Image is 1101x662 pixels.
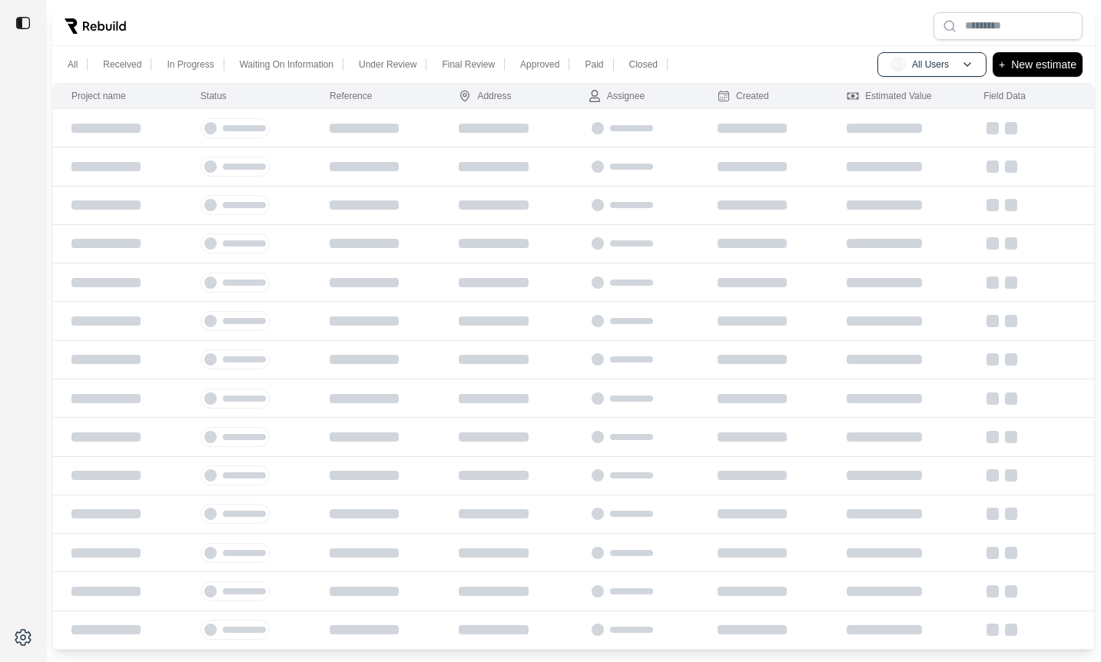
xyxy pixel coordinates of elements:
p: Final Review [442,58,495,71]
p: + [999,55,1005,74]
p: In Progress [167,58,214,71]
span: AU [890,57,906,72]
p: All [68,58,78,71]
p: Approved [520,58,559,71]
div: Reference [330,90,372,102]
p: Received [103,58,141,71]
p: Paid [585,58,603,71]
button: +New estimate [993,52,1083,77]
p: Waiting On Information [240,58,333,71]
p: Under Review [359,58,416,71]
img: Rebuild [65,18,126,34]
div: Status [201,90,227,102]
p: New estimate [1011,55,1076,74]
img: toggle sidebar [15,15,31,31]
p: All Users [912,58,949,71]
div: Estimated Value [847,90,932,102]
div: Field Data [983,90,1026,102]
div: Project name [71,90,126,102]
div: Address [459,90,511,102]
div: Created [718,90,769,102]
div: Assignee [589,90,645,102]
button: AUAll Users [877,52,987,77]
p: Closed [629,58,658,71]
